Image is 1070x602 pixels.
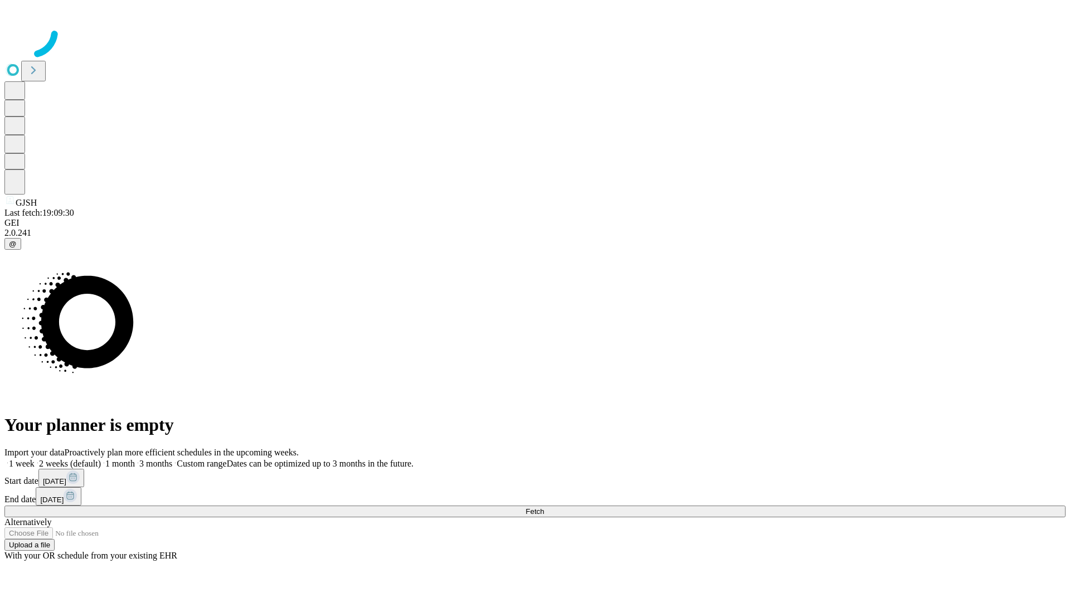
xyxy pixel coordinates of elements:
[4,517,51,527] span: Alternatively
[36,487,81,506] button: [DATE]
[9,240,17,248] span: @
[39,459,101,468] span: 2 weeks (default)
[4,487,1066,506] div: End date
[105,459,135,468] span: 1 month
[139,459,172,468] span: 3 months
[4,238,21,250] button: @
[4,469,1066,487] div: Start date
[38,469,84,487] button: [DATE]
[177,459,226,468] span: Custom range
[4,228,1066,238] div: 2.0.241
[4,415,1066,435] h1: Your planner is empty
[4,539,55,551] button: Upload a file
[526,507,544,516] span: Fetch
[4,551,177,560] span: With your OR schedule from your existing EHR
[40,496,64,504] span: [DATE]
[9,459,35,468] span: 1 week
[43,477,66,486] span: [DATE]
[4,506,1066,517] button: Fetch
[16,198,37,207] span: GJSH
[65,448,299,457] span: Proactively plan more efficient schedules in the upcoming weeks.
[227,459,414,468] span: Dates can be optimized up to 3 months in the future.
[4,448,65,457] span: Import your data
[4,208,74,217] span: Last fetch: 19:09:30
[4,218,1066,228] div: GEI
